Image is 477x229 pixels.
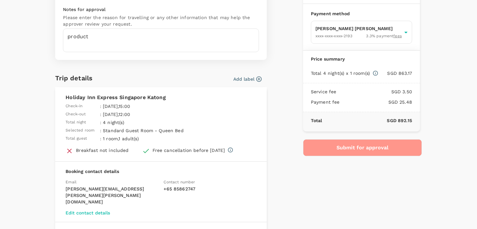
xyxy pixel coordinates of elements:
[164,186,256,192] p: + 65 85862747
[66,119,86,126] span: Total night
[311,117,322,124] p: Total
[100,127,101,134] span: :
[378,70,412,76] p: SGD 863.17
[63,6,259,13] p: Notes for approval
[340,99,412,105] p: SGD 25.48
[303,139,422,156] button: Submit for approval
[66,127,94,134] span: Selected room
[66,101,199,142] table: simple table
[100,135,101,142] span: :
[366,33,401,40] span: 3.3 % payment
[66,168,256,175] p: Booking contact details
[393,34,402,38] u: fees
[311,88,336,95] p: Service fee
[315,34,352,38] span: XXXX-XXXX-XXXX-2193
[100,103,101,109] span: :
[76,147,128,154] div: Breakfast not included
[311,99,340,105] p: Payment fee
[311,10,412,17] p: Payment method
[103,119,198,126] p: 4 night(s)
[66,210,110,215] button: Edit contact details
[311,56,412,62] p: Price summary
[103,135,198,142] p: 1 room , 1 adult(s)
[100,111,101,118] span: :
[315,25,402,32] p: [PERSON_NAME] [PERSON_NAME]
[227,147,233,153] svg: Full refund before 2025-11-08 00:00 Cancelation after 2025-11-08 00:00, cancelation fee of SGD 19...
[55,73,92,83] h6: Trip details
[311,21,412,44] div: [PERSON_NAME] [PERSON_NAME]XXXX-XXXX-XXXX-21933.3% paymentfees
[336,88,412,95] p: SGD 3.50
[164,180,195,184] span: Contact number
[233,76,262,82] button: Add label
[322,117,412,124] p: SGD 892.15
[66,135,87,142] span: Total guest
[66,180,77,184] span: Email
[103,103,198,109] p: [DATE] , 15:00
[66,94,256,101] p: Holiday Inn Express Singapore Katong
[100,119,101,126] span: :
[63,29,259,52] textarea: product
[66,186,158,205] p: [PERSON_NAME][EMAIL_ADDRESS][PERSON_NAME][PERSON_NAME][DOMAIN_NAME]
[66,103,82,109] span: Check-in
[103,127,198,134] p: Standard Guest Room - Queen Bed
[103,111,198,118] p: [DATE] , 12:00
[63,14,259,27] p: Please enter the reason for travelling or any other information that may help the approver review...
[311,70,370,76] p: Total 4 night(s) x 1 room(s)
[66,111,85,118] span: Check-out
[153,147,225,154] div: Free cancellation before [DATE]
